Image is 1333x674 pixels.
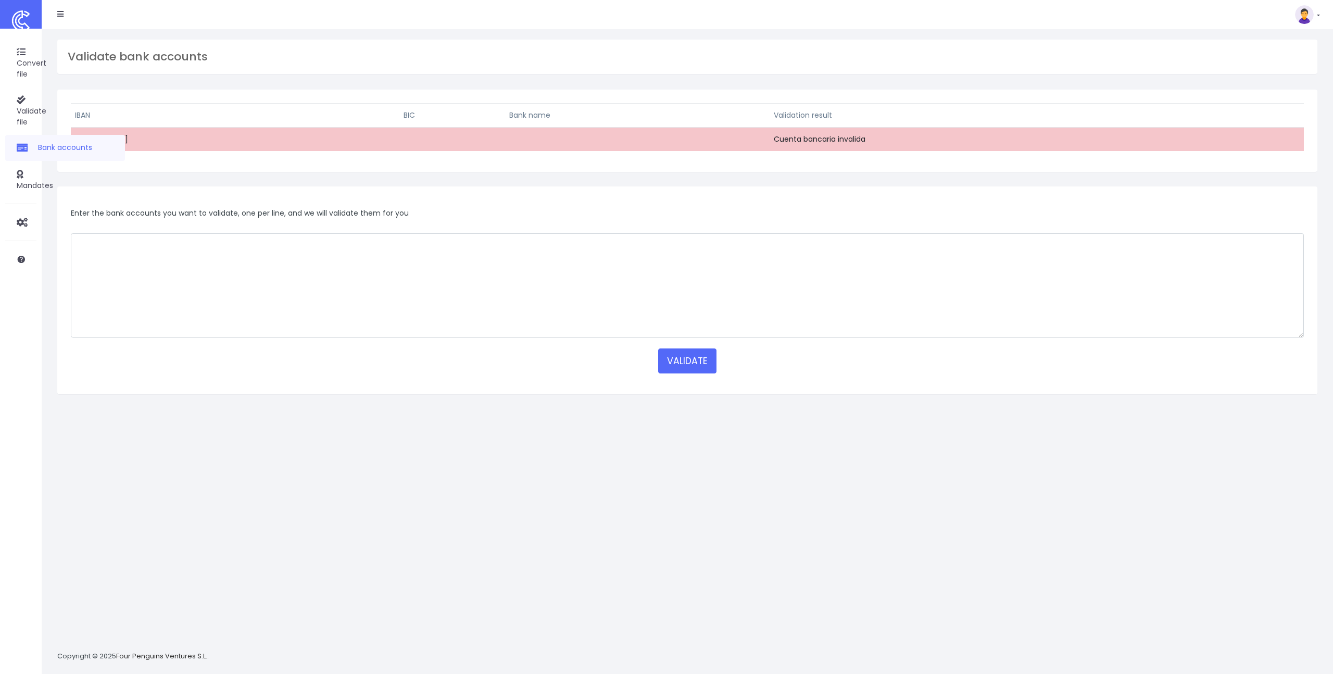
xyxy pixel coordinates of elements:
[71,128,399,152] td: [SWIFT_CODE]
[505,104,770,128] th: Bank name
[770,128,1304,152] td: Cuenta bancaria invalida
[399,104,505,128] th: BIC
[5,87,36,135] a: Validate file
[116,651,207,661] a: Four Penguins Ventures S.L.
[8,8,34,34] img: logo
[71,208,409,218] span: Enter the bank accounts you want to validate, one per line, and we will validate them for you
[5,135,125,161] a: Bank accounts
[1295,5,1314,24] img: profile
[770,104,1304,128] th: Validation result
[5,161,36,198] a: Mandates
[68,50,1307,64] h3: Validate bank accounts
[658,348,716,373] button: VALIDATE
[71,104,399,128] th: IBAN
[5,39,36,87] a: Convert file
